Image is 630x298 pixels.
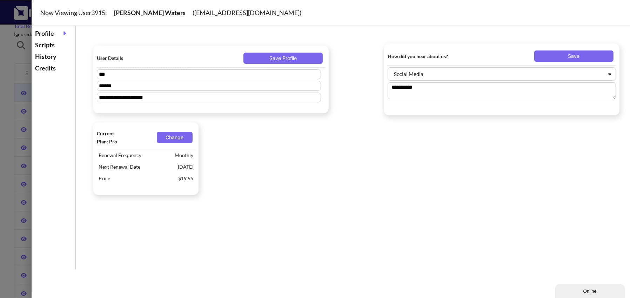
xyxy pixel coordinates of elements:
[243,53,323,64] button: Save Profile
[97,161,176,172] span: Next Renewal Date
[33,62,74,74] div: Credits
[33,28,74,39] div: Profile
[97,54,169,62] span: User Details
[534,50,614,62] button: Save
[97,149,173,161] span: Renewal Frequency
[157,132,193,143] button: Change
[33,39,74,51] div: Scripts
[33,51,74,62] div: History
[97,129,126,145] span: Current Plan: Pro
[176,172,195,184] span: $19.95
[555,283,626,298] iframe: chat widget
[173,149,195,161] span: Monthly
[97,172,176,184] span: Price
[388,52,460,60] span: How did you hear about us?
[176,161,195,172] span: [DATE]
[107,9,193,16] span: [PERSON_NAME] Waters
